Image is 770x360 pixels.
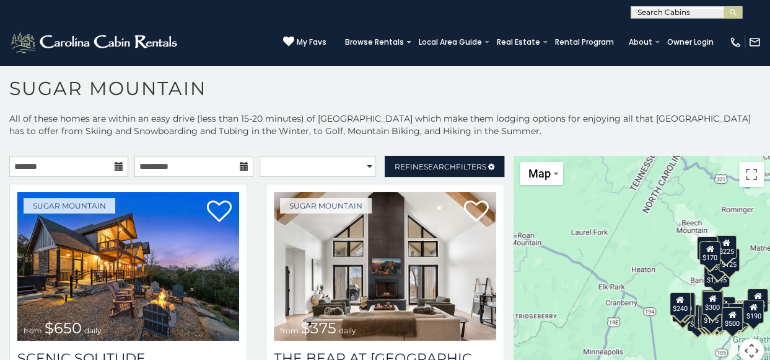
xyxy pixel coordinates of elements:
[674,292,695,316] div: $210
[207,199,232,225] a: Add to favorites
[395,162,486,171] span: Refine Filters
[729,36,742,48] img: phone-regular-white.png
[702,291,723,315] div: $300
[743,300,764,323] div: $190
[301,319,336,337] span: $375
[24,326,42,335] span: from
[520,162,563,185] button: Change map style
[17,192,239,341] img: Scenic Solitude
[698,305,719,329] div: $155
[623,34,658,51] a: About
[719,248,740,272] div: $125
[274,192,496,341] img: The Bear At Sugar Mountain
[283,36,326,48] a: My Favs
[45,319,82,337] span: $650
[9,30,181,55] img: White-1-2.png
[702,290,723,313] div: $265
[701,290,722,313] div: $190
[17,192,239,341] a: Scenic Solitude from $650 daily
[424,162,456,171] span: Search
[413,34,488,51] a: Local Area Guide
[714,297,735,320] div: $200
[280,326,299,335] span: from
[675,294,696,317] div: $225
[728,304,749,327] div: $195
[280,198,372,214] a: Sugar Mountain
[715,235,737,259] div: $225
[703,264,729,287] div: $1,095
[339,34,410,51] a: Browse Rentals
[722,307,743,331] div: $500
[669,292,690,316] div: $240
[701,304,722,328] div: $175
[739,162,764,187] button: Toggle fullscreen view
[748,36,761,48] img: mail-regular-white.png
[84,326,102,335] span: daily
[385,156,504,177] a: RefineSearchFilters
[297,37,326,48] span: My Favs
[464,199,489,225] a: Add to favorites
[699,241,720,265] div: $170
[747,289,768,312] div: $155
[549,34,620,51] a: Rental Program
[339,326,356,335] span: daily
[528,167,551,180] span: Map
[274,192,496,341] a: The Bear At Sugar Mountain from $375 daily
[491,34,546,51] a: Real Estate
[697,236,718,260] div: $240
[661,34,720,51] a: Owner Login
[24,198,115,214] a: Sugar Mountain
